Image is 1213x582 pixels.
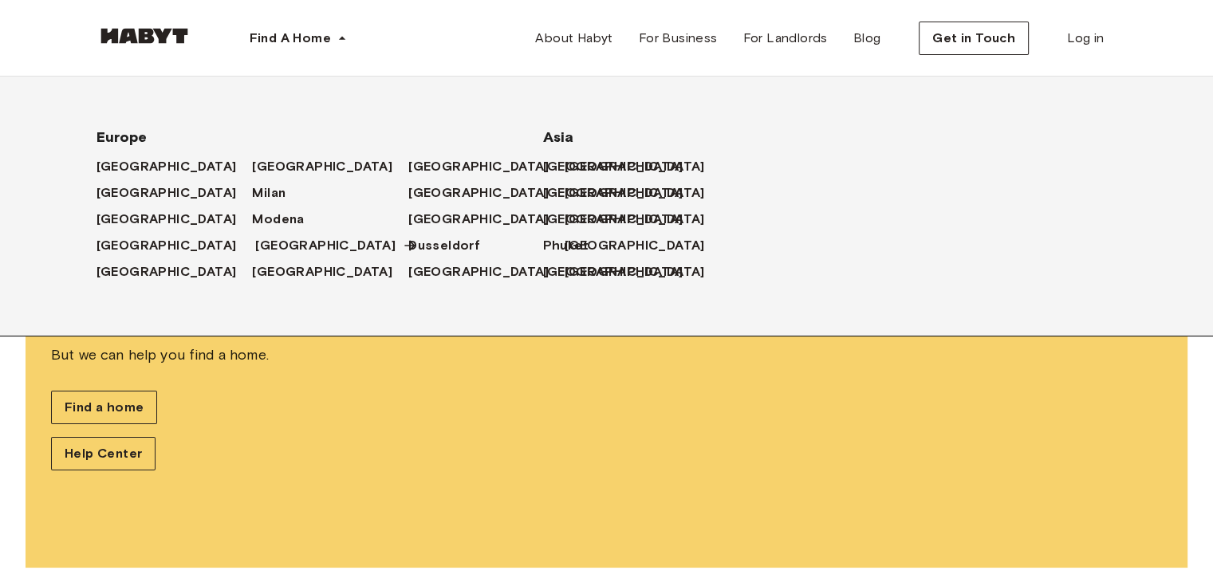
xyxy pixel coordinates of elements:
a: Find a home [51,391,157,424]
a: Blog [841,22,894,54]
a: About Habyt [522,22,625,54]
span: Milan [252,183,286,203]
span: Phuket [543,236,589,255]
img: Habyt [96,28,192,44]
a: [GEOGRAPHIC_DATA] [543,210,699,229]
a: Log in [1054,22,1117,54]
span: [GEOGRAPHIC_DATA] [565,236,705,255]
a: [GEOGRAPHIC_DATA] [255,236,412,255]
span: [GEOGRAPHIC_DATA] [543,157,683,176]
span: Get in Touch [932,29,1015,48]
span: Log in [1067,29,1104,48]
a: Milan [252,183,301,203]
a: [GEOGRAPHIC_DATA] [408,262,565,281]
a: Phuket [543,236,605,255]
a: [GEOGRAPHIC_DATA] [565,210,721,229]
a: [GEOGRAPHIC_DATA] [252,262,408,281]
button: Find A Home [237,22,360,54]
span: About Habyt [535,29,612,48]
a: Help Center [51,437,156,470]
span: Find a home [65,398,144,417]
a: Dusseldorf [408,236,496,255]
span: [GEOGRAPHIC_DATA] [543,262,683,281]
span: [GEOGRAPHIC_DATA] [408,210,549,229]
span: [GEOGRAPHIC_DATA] [96,210,237,229]
span: [GEOGRAPHIC_DATA] [543,183,683,203]
span: [GEOGRAPHIC_DATA] [96,183,237,203]
span: Asia [543,128,671,147]
span: Blog [853,29,881,48]
a: For Landlords [730,22,840,54]
span: [GEOGRAPHIC_DATA] [408,262,549,281]
span: Find A Home [250,29,331,48]
span: For Landlords [742,29,827,48]
span: But we can help you find a home. [51,344,1162,365]
span: For Business [639,29,718,48]
span: [GEOGRAPHIC_DATA] [408,183,549,203]
span: Europe [96,128,492,147]
a: [GEOGRAPHIC_DATA] [565,262,721,281]
a: [GEOGRAPHIC_DATA] [565,236,721,255]
span: [GEOGRAPHIC_DATA] [96,157,237,176]
span: Help Center [65,444,142,463]
span: [GEOGRAPHIC_DATA] [252,157,392,176]
a: [GEOGRAPHIC_DATA] [543,183,699,203]
span: [GEOGRAPHIC_DATA] [96,262,237,281]
a: [GEOGRAPHIC_DATA] [96,183,253,203]
a: [GEOGRAPHIC_DATA] [96,236,253,255]
span: Modena [252,210,304,229]
a: [GEOGRAPHIC_DATA] [543,262,699,281]
span: [GEOGRAPHIC_DATA] [408,157,549,176]
a: For Business [626,22,731,54]
a: [GEOGRAPHIC_DATA] [96,210,253,229]
button: Get in Touch [919,22,1029,55]
span: [GEOGRAPHIC_DATA] [543,210,683,229]
a: [GEOGRAPHIC_DATA] [408,183,565,203]
a: [GEOGRAPHIC_DATA] [565,183,721,203]
a: [GEOGRAPHIC_DATA] [96,262,253,281]
span: Dusseldorf [408,236,480,255]
a: Modena [252,210,320,229]
a: [GEOGRAPHIC_DATA] [96,157,253,176]
a: [GEOGRAPHIC_DATA] [252,157,408,176]
span: [GEOGRAPHIC_DATA] [255,236,396,255]
a: [GEOGRAPHIC_DATA] [408,210,565,229]
a: [GEOGRAPHIC_DATA] [543,157,699,176]
a: [GEOGRAPHIC_DATA] [565,157,721,176]
span: [GEOGRAPHIC_DATA] [96,236,237,255]
span: [GEOGRAPHIC_DATA] [252,262,392,281]
a: [GEOGRAPHIC_DATA] [408,157,565,176]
